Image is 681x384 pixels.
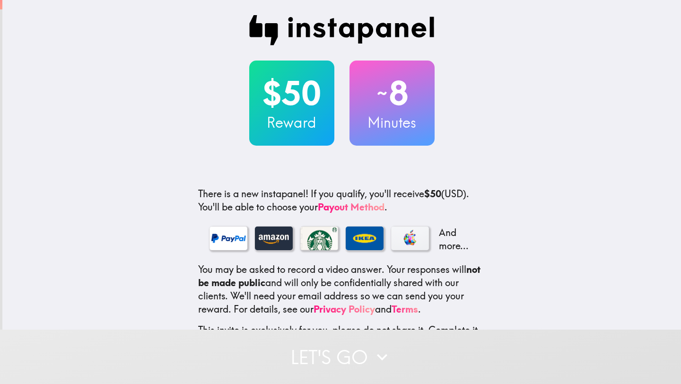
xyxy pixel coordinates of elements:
[249,113,334,132] h3: Reward
[314,303,375,315] a: Privacy Policy
[349,113,435,132] h3: Minutes
[198,188,308,200] span: There is a new instapanel!
[198,187,486,214] p: If you qualify, you'll receive (USD) . You'll be able to choose your .
[349,74,435,113] h2: 8
[437,226,474,253] p: And more...
[249,15,435,45] img: Instapanel
[249,74,334,113] h2: $50
[424,188,441,200] b: $50
[198,263,480,288] b: not be made public
[198,323,486,350] p: This invite is exclusively for you, please do not share it. Complete it soon because spots are li...
[392,303,418,315] a: Terms
[375,79,389,107] span: ~
[318,201,384,213] a: Payout Method
[198,263,486,316] p: You may be asked to record a video answer. Your responses will and will only be confidentially sh...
